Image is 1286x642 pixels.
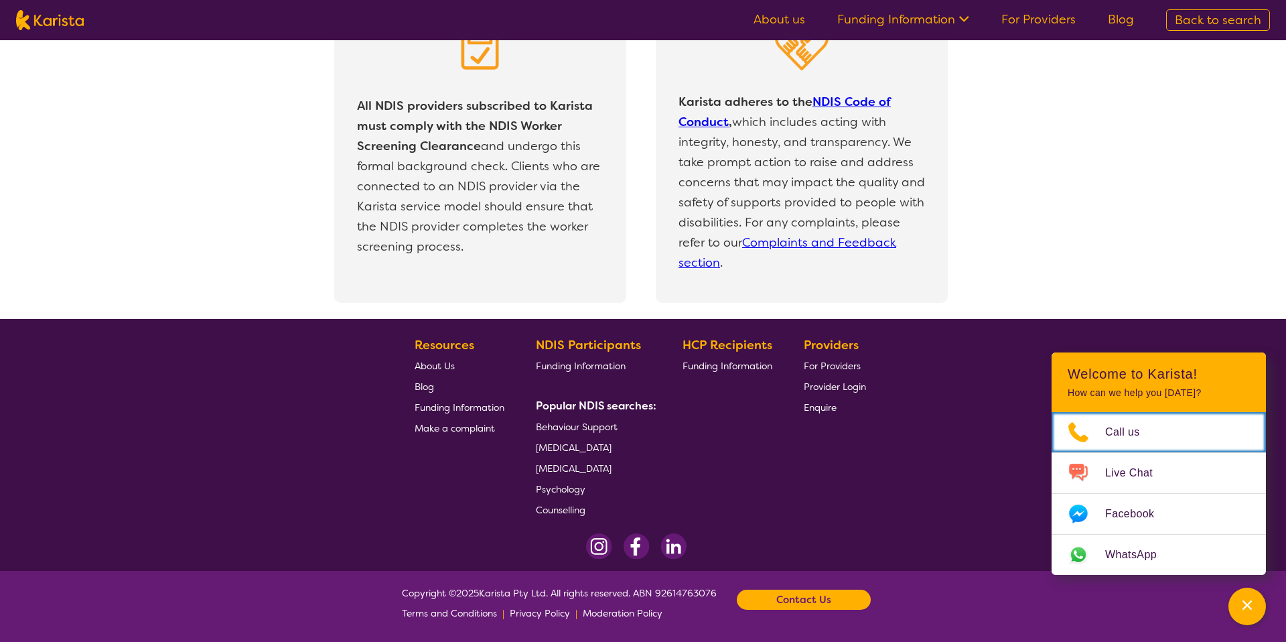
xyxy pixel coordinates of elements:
span: Funding Information [415,401,504,413]
span: Facebook [1105,504,1170,524]
a: About Us [415,355,504,376]
a: Enquire [804,397,866,418]
a: Blog [415,376,504,397]
a: NDIS Code of Conduct [678,94,891,130]
a: Provider Login [804,376,866,397]
img: Karista logo [16,10,84,30]
a: Back to search [1166,9,1270,31]
img: Heart in Hand icon [775,21,829,70]
img: Clipboard icon [453,21,507,74]
span: [MEDICAL_DATA] [536,442,612,454]
a: Psychology [536,478,651,499]
b: Karista adheres to the , [678,94,891,130]
div: Channel Menu [1052,352,1266,575]
span: WhatsApp [1105,545,1173,565]
a: Counselling [536,499,651,520]
b: Providers [804,337,859,353]
a: Make a complaint [415,418,504,438]
p: which includes acting with integrity, honesty, and transparency. We take prompt action to raise a... [675,88,928,276]
a: Blog [1108,11,1134,27]
span: Terms and Conditions [402,607,497,619]
span: About Us [415,360,455,372]
span: Funding Information [536,360,626,372]
span: Behaviour Support [536,421,618,433]
span: Provider Login [804,381,866,393]
a: Web link opens in a new tab. [1052,535,1266,575]
b: HCP Recipients [683,337,772,353]
span: Copyright © 2025 Karista Pty Ltd. All rights reserved. ABN 92614763076 [402,583,717,623]
span: Blog [415,381,434,393]
span: Psychology [536,483,585,495]
a: Funding Information [536,355,651,376]
span: Back to search [1175,12,1261,28]
p: and undergo this formal background check. Clients who are connected to an NDIS provider via the K... [354,92,607,260]
span: Funding Information [683,360,772,372]
span: Enquire [804,401,837,413]
span: Moderation Policy [583,607,662,619]
button: Channel Menu [1228,588,1266,625]
a: About us [754,11,805,27]
span: Make a complaint [415,422,495,434]
a: For Providers [1001,11,1076,27]
a: [MEDICAL_DATA] [536,437,651,458]
span: For Providers [804,360,861,372]
img: Instagram [586,533,612,560]
b: Popular NDIS searches: [536,399,656,413]
img: LinkedIn [660,533,687,560]
a: Behaviour Support [536,416,651,437]
ul: Choose channel [1052,412,1266,575]
span: [MEDICAL_DATA] [536,462,612,474]
p: | [502,603,504,623]
a: Complaints and Feedback section [678,235,896,271]
span: Live Chat [1105,463,1169,483]
h2: Welcome to Karista! [1068,366,1250,382]
b: Resources [415,337,474,353]
b: All NDIS providers subscribed to Karista must comply with the NDIS Worker Screening Clearance [357,98,593,154]
span: Call us [1105,422,1156,442]
a: [MEDICAL_DATA] [536,458,651,478]
p: How can we help you [DATE]? [1068,387,1250,399]
b: NDIS Participants [536,337,641,353]
span: Counselling [536,504,585,516]
img: Facebook [623,533,650,560]
a: Funding Information [683,355,772,376]
a: Funding Information [837,11,969,27]
span: Privacy Policy [510,607,570,619]
p: | [575,603,577,623]
a: Terms and Conditions [402,603,497,623]
a: Funding Information [415,397,504,418]
b: Contact Us [776,590,831,610]
a: Moderation Policy [583,603,662,623]
a: Privacy Policy [510,603,570,623]
a: For Providers [804,355,866,376]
